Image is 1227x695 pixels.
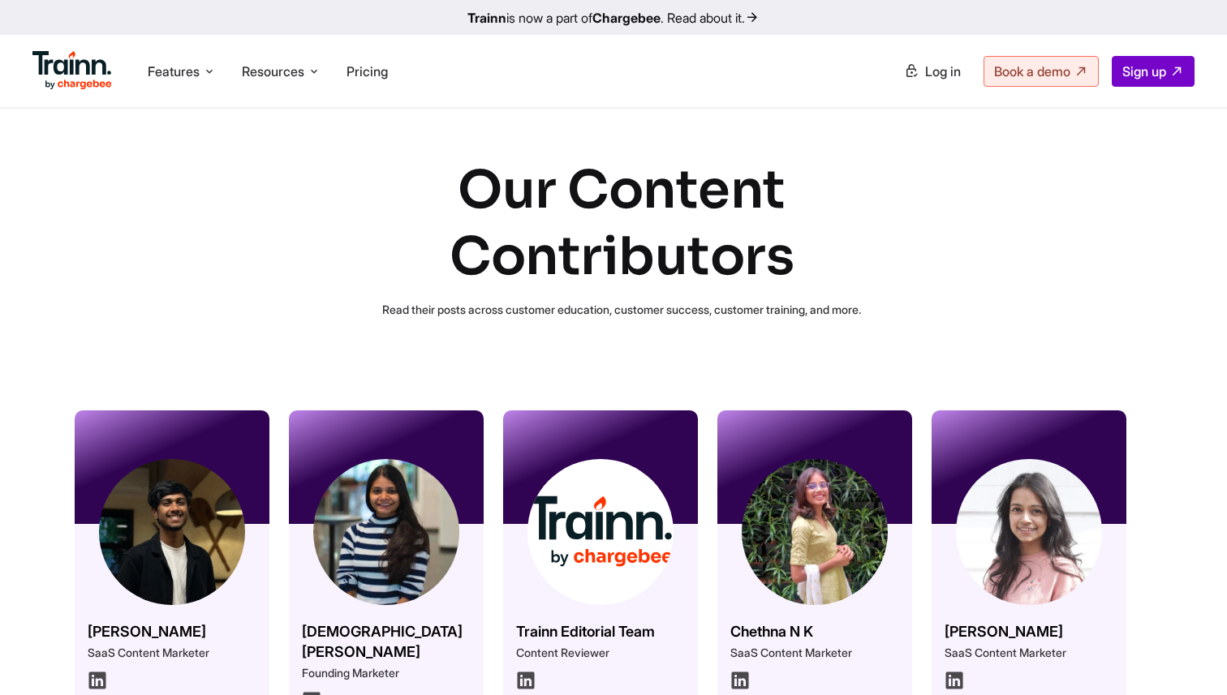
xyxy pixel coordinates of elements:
b: Trainn [467,10,506,26]
h3: [PERSON_NAME] [88,621,256,641]
h3: [DEMOGRAPHIC_DATA][PERSON_NAME] [302,621,471,662]
a: Log in [894,57,971,86]
p: Read their posts across customer education, customer success, customer training, and more. [364,302,880,318]
p: SaaS Content Marketer [730,645,899,661]
p: Founding Marketer [302,665,471,681]
a: Sign up [1112,56,1195,87]
img: sinduja.5d2658f.webp [956,459,1102,605]
span: Sign up [1122,63,1166,79]
p: SaaS Content Marketer [88,645,256,661]
h3: Chethna N K [730,621,899,641]
span: Features [148,62,200,80]
span: Resources [242,62,304,80]
span: Book a demo [994,63,1070,79]
img: Author linkedin logo [516,671,536,690]
img: chethna.81d0e0b.webp [742,459,888,605]
p: SaaS Content Marketer [945,645,1113,661]
img: cb-trainn-logo.fcd5d1c.svg [527,459,674,605]
h3: Trainn Editorial Team [516,621,685,641]
img: vaishnavi.cace32f.webp [313,459,459,605]
h1: Our Content Contributors [364,157,880,290]
img: Trainn Logo [32,51,112,90]
a: Pricing [347,63,388,79]
b: Chargebee [592,10,661,26]
img: omar.fdda292.webp [99,459,245,605]
h3: [PERSON_NAME] [945,621,1113,641]
img: Author linkedin logo [945,671,964,690]
p: Content Reviewer [516,645,685,661]
img: Author linkedin logo [88,671,107,690]
a: Book a demo [984,56,1099,87]
img: Author linkedin logo [730,671,750,690]
span: Log in [925,63,961,79]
